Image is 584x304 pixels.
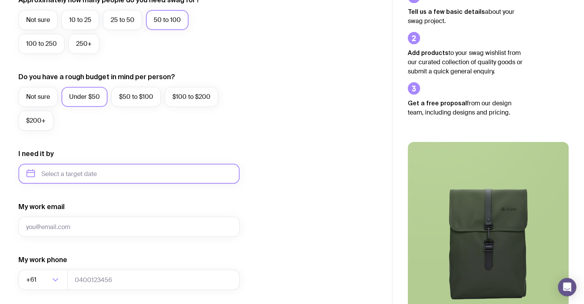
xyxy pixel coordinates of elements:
[18,87,58,107] label: Not sure
[18,217,240,237] input: you@email.com
[408,8,485,15] strong: Tell us a few basic details
[38,270,50,290] input: Search for option
[558,278,576,296] div: Open Intercom Messenger
[18,164,240,184] input: Select a target date
[61,10,99,30] label: 10 to 25
[103,10,142,30] label: 25 to 50
[18,202,65,211] label: My work email
[146,10,189,30] label: 50 to 100
[408,7,523,26] p: about your swag project.
[68,34,99,54] label: 250+
[111,87,161,107] label: $50 to $100
[61,87,108,107] label: Under $50
[18,149,54,158] label: I need it by
[18,34,65,54] label: 100 to 250
[408,49,448,56] strong: Add products
[18,270,68,290] div: Search for option
[18,10,58,30] label: Not sure
[408,98,523,117] p: from our design team, including designs and pricing.
[18,255,67,264] label: My work phone
[67,270,240,290] input: 0400123456
[165,87,218,107] label: $100 to $200
[18,111,53,131] label: $200+
[408,48,523,76] p: to your swag wishlist from our curated collection of quality goods or submit a quick general enqu...
[26,270,38,290] span: +61
[18,72,175,81] label: Do you have a rough budget in mind per person?
[408,100,467,106] strong: Get a free proposal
